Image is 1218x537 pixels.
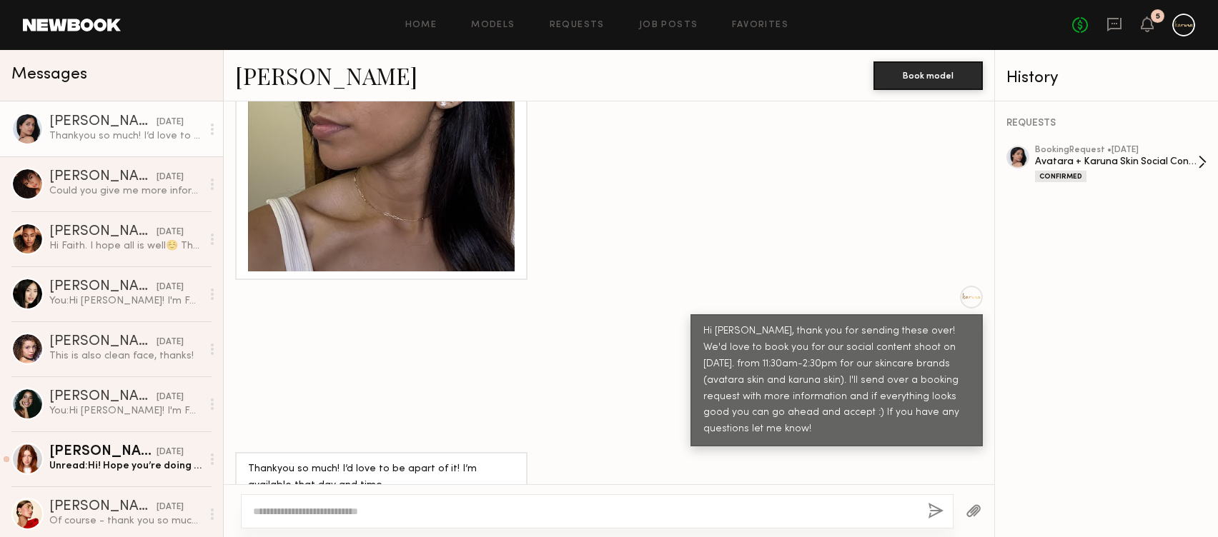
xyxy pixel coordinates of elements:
a: Models [471,21,515,30]
div: Confirmed [1035,171,1086,182]
div: Could you give me more information about the work? Location, rate, what will the mood be like? Wi... [49,184,202,198]
div: This is also clean face, thanks! [49,349,202,363]
div: Thankyou so much! I’d love to be apart of it! I’m available that day and time [49,129,202,143]
div: [DATE] [157,171,184,184]
div: [PERSON_NAME] [49,390,157,404]
a: Requests [550,21,605,30]
div: Avatara + Karuna Skin Social Content Shoot [1035,155,1198,169]
span: Messages [11,66,87,83]
div: [PERSON_NAME] [49,445,157,459]
div: [DATE] [157,501,184,514]
div: Of course - thank you so much for having me it was a pleasure ! X [49,514,202,528]
a: bookingRequest •[DATE]Avatara + Karuna Skin Social Content ShootConfirmed [1035,146,1207,182]
div: booking Request • [DATE] [1035,146,1198,155]
div: 5 [1156,13,1160,21]
div: History [1006,70,1207,86]
div: [PERSON_NAME] [49,335,157,349]
div: [DATE] [157,116,184,129]
div: Thankyou so much! I’d love to be apart of it! I’m available that day and time [248,461,515,494]
div: Hi Faith. I hope all is well☺️ Thank you for reaching out. Can you confirm the rate offered? [49,239,202,253]
a: Favorites [732,21,788,30]
a: Book model [873,69,983,81]
div: [DATE] [157,336,184,349]
button: Book model [873,61,983,90]
div: Hi [PERSON_NAME], thank you for sending these over! We'd love to book you for our social content ... [703,323,970,438]
div: [PERSON_NAME] [49,115,157,129]
div: [DATE] [157,446,184,459]
a: [PERSON_NAME] [235,60,417,91]
div: [PERSON_NAME] [49,280,157,294]
div: Unread: Hi! Hope you’re doing well! I wanted to reach out to let you guys know that I am also an ... [49,459,202,473]
a: Home [405,21,437,30]
div: [PERSON_NAME] [49,500,157,514]
div: [DATE] [157,281,184,294]
a: Job Posts [639,21,698,30]
div: [PERSON_NAME] [49,170,157,184]
div: [DATE] [157,226,184,239]
div: You: Hi [PERSON_NAME]! I'm Faith here with Avatara and Karuna Skin! We're interested in possibly ... [49,404,202,418]
div: [DATE] [157,391,184,404]
div: REQUESTS [1006,119,1207,129]
div: You: Hi [PERSON_NAME]! I'm Faith here with Avatara and Karuna Skin! We're interested in possibly ... [49,294,202,308]
div: [PERSON_NAME] [49,225,157,239]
